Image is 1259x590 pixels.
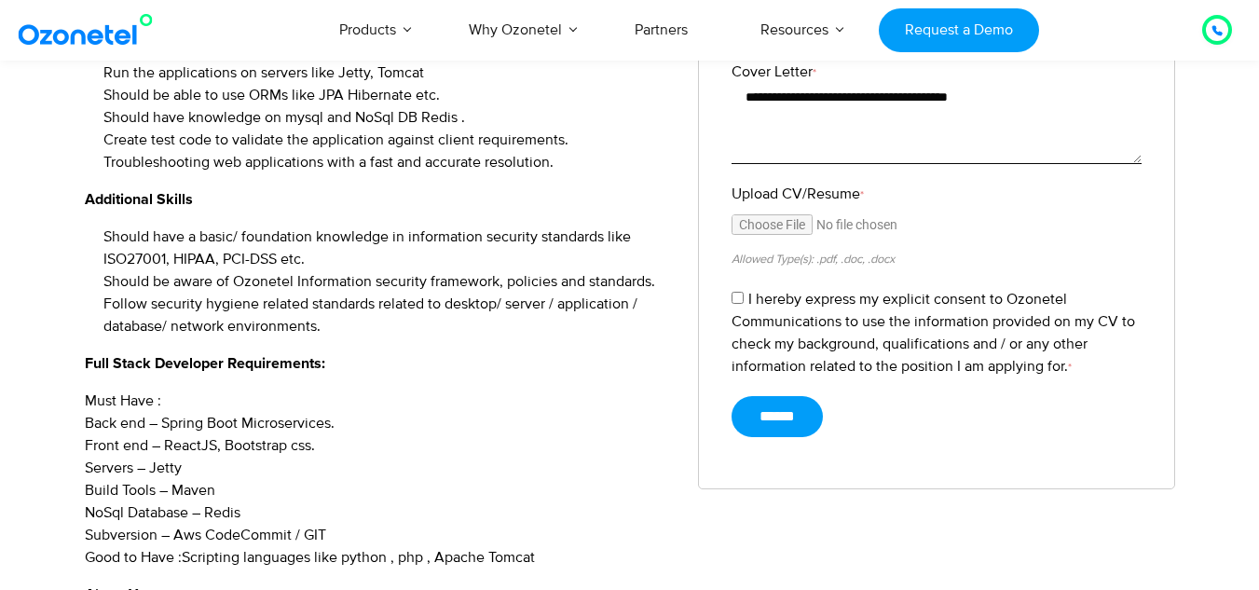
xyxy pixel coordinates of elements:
[103,62,671,84] li: Run the applications on servers like Jetty, Tomcat
[85,356,325,371] strong: Full Stack Developer Requirements:
[732,252,895,267] small: Allowed Type(s): .pdf, .doc, .docx
[103,84,671,106] li: Should be able to use ORMs like JPA Hibernate etc.
[879,8,1038,52] a: Request a Demo
[103,226,671,270] li: Should have a basic/ foundation knowledge in information security standards like ISO27001, HIPAA,...
[732,290,1135,376] label: I hereby express my explicit consent to Ozonetel Communications to use the information provided o...
[103,106,671,129] li: Should have knowledge on mysql and NoSql DB Redis .
[103,293,671,337] li: Follow security hygiene related standards related to desktop/ server / application / database/ ne...
[732,183,1142,205] label: Upload CV/Resume
[103,129,671,151] li: Create test code to validate the application against client requirements.
[85,192,193,207] strong: Additional Skills
[103,151,671,173] li: Troubleshooting web applications with a fast and accurate resolution.
[85,390,671,569] p: Must Have : Back end – Spring Boot Microservices. Front end – ReactJS, Bootstrap css. Servers – J...
[732,61,1142,83] label: Cover Letter
[103,270,671,293] li: Should be aware of Ozonetel Information security framework, policies and standards.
